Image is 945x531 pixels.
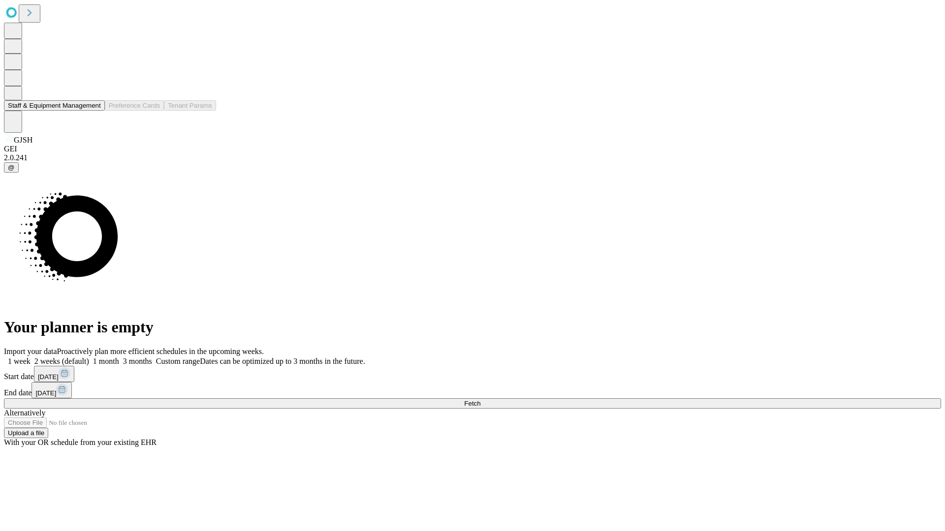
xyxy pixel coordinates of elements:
button: @ [4,162,19,173]
span: [DATE] [35,389,56,397]
button: [DATE] [31,382,72,398]
span: Proactively plan more efficient schedules in the upcoming weeks. [57,347,264,355]
span: Fetch [464,400,480,407]
span: @ [8,164,15,171]
button: [DATE] [34,366,74,382]
span: Alternatively [4,409,45,417]
span: Dates can be optimized up to 3 months in the future. [200,357,365,365]
button: Fetch [4,398,941,409]
div: 2.0.241 [4,153,941,162]
span: 1 month [93,357,119,365]
div: Start date [4,366,941,382]
span: [DATE] [38,373,59,381]
span: Custom range [156,357,200,365]
button: Tenant Params [164,100,216,111]
span: 2 weeks (default) [34,357,89,365]
h1: Your planner is empty [4,318,941,336]
button: Staff & Equipment Management [4,100,105,111]
div: GEI [4,145,941,153]
span: Import your data [4,347,57,355]
span: 1 week [8,357,31,365]
span: 3 months [123,357,152,365]
span: With your OR schedule from your existing EHR [4,438,157,446]
button: Preference Cards [105,100,164,111]
span: GJSH [14,136,32,144]
button: Upload a file [4,428,48,438]
div: End date [4,382,941,398]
